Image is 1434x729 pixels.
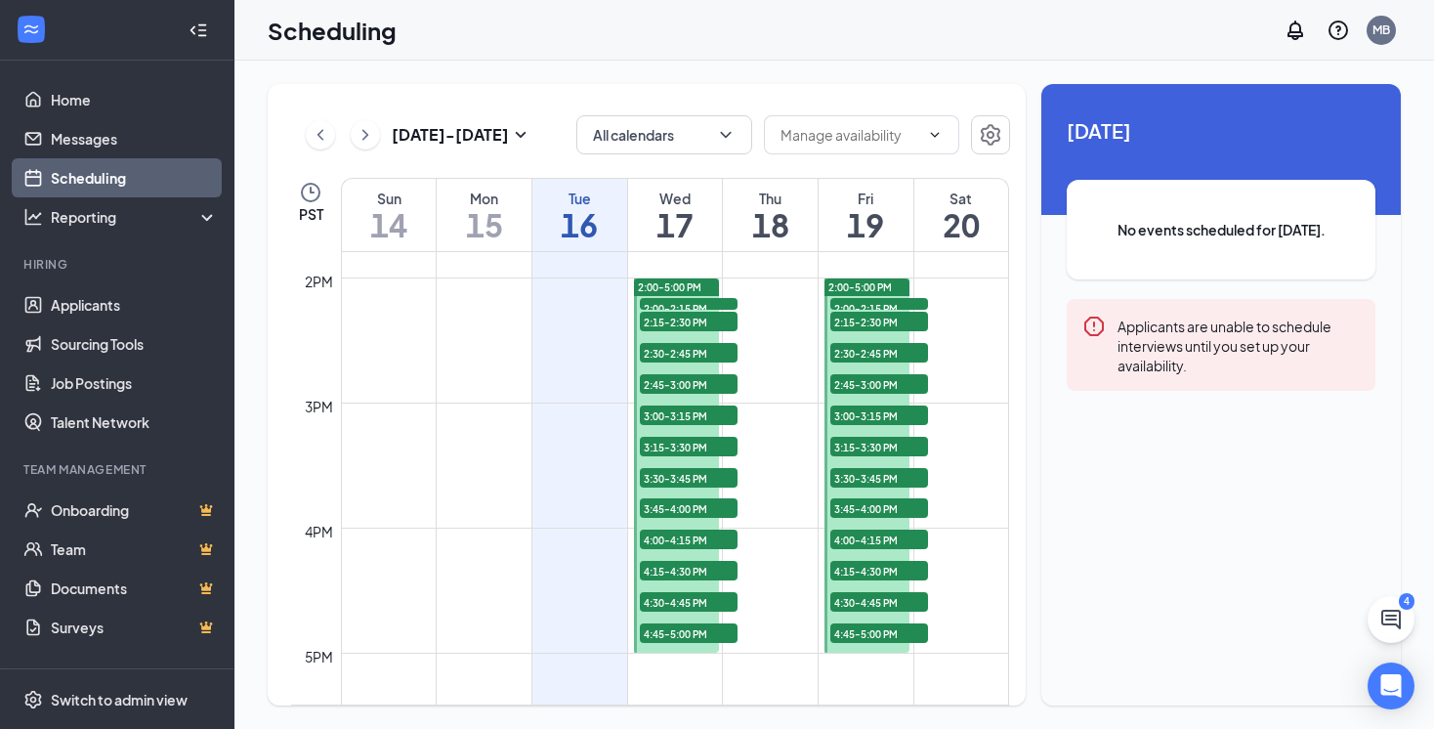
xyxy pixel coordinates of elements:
div: Sun [342,189,436,208]
span: 2:15-2:30 PM [830,312,928,331]
a: September 19, 2025 [819,179,913,251]
svg: ChevronDown [716,125,736,145]
svg: ChevronRight [356,123,375,147]
button: ChevronLeft [306,120,335,150]
span: 3:30-3:45 PM [640,468,738,488]
h3: [DATE] - [DATE] [392,124,509,146]
span: 4:15-4:30 PM [830,561,928,580]
span: 3:15-3:30 PM [640,437,738,456]
div: Mon [437,189,531,208]
a: Applicants [51,285,218,324]
span: PST [299,204,323,224]
span: 2:45-3:00 PM [830,374,928,394]
a: DocumentsCrown [51,569,218,608]
div: Sat [914,189,1008,208]
div: 4pm [301,521,337,542]
a: September 17, 2025 [628,179,723,251]
div: Reporting [51,207,219,227]
div: Applicants are unable to schedule interviews until you set up your availability. [1118,315,1360,375]
svg: Collapse [189,21,208,40]
span: 2:30-2:45 PM [640,343,738,363]
a: Job Postings [51,364,218,403]
div: Tue [532,189,627,208]
a: September 15, 2025 [437,179,531,251]
h1: 20 [914,208,1008,241]
a: Scheduling [51,158,218,197]
svg: Error [1082,315,1106,338]
h1: Scheduling [268,14,397,47]
input: Manage availability [780,124,919,146]
div: MB [1372,21,1390,38]
div: Switch to admin view [51,690,188,709]
a: SurveysCrown [51,608,218,647]
div: Open Intercom Messenger [1368,663,1414,709]
svg: ChatActive [1379,608,1403,631]
svg: Clock [299,181,322,204]
div: Fri [819,189,913,208]
a: September 20, 2025 [914,179,1008,251]
svg: Settings [979,123,1002,147]
h1: 17 [628,208,723,241]
svg: Settings [23,690,43,709]
svg: QuestionInfo [1327,19,1350,42]
div: Thu [723,189,818,208]
span: 3:15-3:30 PM [830,437,928,456]
span: 2:00-2:15 PM [830,298,928,318]
span: 4:15-4:30 PM [640,561,738,580]
h1: 14 [342,208,436,241]
span: 2:45-3:00 PM [640,374,738,394]
a: Sourcing Tools [51,324,218,364]
span: 3:00-3:15 PM [640,406,738,425]
button: All calendarsChevronDown [576,115,752,154]
div: Hiring [23,256,214,273]
button: ChatActive [1368,596,1414,643]
a: September 16, 2025 [532,179,627,251]
svg: ChevronLeft [311,123,330,147]
h1: 15 [437,208,531,241]
a: Talent Network [51,403,218,442]
div: 3pm [301,396,337,417]
a: Messages [51,119,218,158]
div: 2pm [301,271,337,292]
span: 4:00-4:15 PM [830,530,928,549]
span: 4:00-4:15 PM [640,530,738,549]
span: 2:30-2:45 PM [830,343,928,363]
span: 2:15-2:30 PM [640,312,738,331]
div: Wed [628,189,723,208]
div: Payroll [23,666,214,683]
span: 4:45-5:00 PM [640,623,738,643]
svg: SmallChevronDown [509,123,532,147]
span: 3:45-4:00 PM [640,498,738,518]
svg: ChevronDown [927,127,943,143]
a: Home [51,80,218,119]
span: 3:00-3:15 PM [830,406,928,425]
span: 2:00-5:00 PM [828,280,892,294]
div: 5pm [301,646,337,667]
span: 2:00-2:15 PM [640,298,738,318]
span: 2:00-5:00 PM [638,280,701,294]
span: [DATE] [1067,115,1375,146]
a: TeamCrown [51,530,218,569]
span: 4:45-5:00 PM [830,623,928,643]
a: September 14, 2025 [342,179,436,251]
span: 4:30-4:45 PM [640,592,738,612]
a: September 18, 2025 [723,179,818,251]
button: Settings [971,115,1010,154]
div: Team Management [23,461,214,478]
h1: 16 [532,208,627,241]
svg: Analysis [23,207,43,227]
button: ChevronRight [351,120,380,150]
a: OnboardingCrown [51,491,218,530]
svg: Notifications [1284,19,1307,42]
span: 3:45-4:00 PM [830,498,928,518]
h1: 19 [819,208,913,241]
span: No events scheduled for [DATE]. [1106,219,1336,240]
svg: WorkstreamLogo [21,20,41,39]
div: 4 [1399,593,1414,610]
span: 3:30-3:45 PM [830,468,928,488]
h1: 18 [723,208,818,241]
span: 4:30-4:45 PM [830,592,928,612]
